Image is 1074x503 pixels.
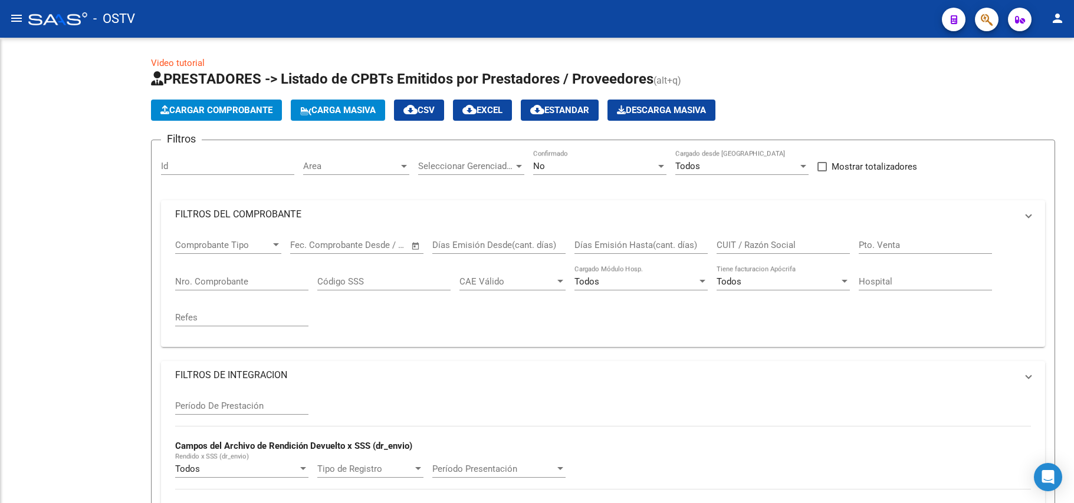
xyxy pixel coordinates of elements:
[93,6,135,32] span: - OSTV
[9,11,24,25] mat-icon: menu
[453,100,512,121] button: EXCEL
[175,441,412,451] strong: Campos del Archivo de Rendición Devuelto x SSS (dr_envio)
[403,102,418,117] mat-icon: cloud_download
[160,105,272,115] span: Cargar Comprobante
[832,160,917,174] span: Mostrar totalizadores
[317,464,413,474] span: Tipo de Registro
[291,100,385,121] button: Carga Masiva
[394,100,444,121] button: CSV
[418,161,514,171] span: Seleccionar Gerenciador
[290,240,329,250] input: Start date
[300,105,376,115] span: Carga Masiva
[339,240,396,250] input: End date
[175,369,1017,382] mat-panel-title: FILTROS DE INTEGRACION
[403,105,435,115] span: CSV
[175,240,271,250] span: Comprobante Tipo
[717,276,741,287] span: Todos
[459,276,555,287] span: CAE Válido
[574,276,599,287] span: Todos
[675,161,700,171] span: Todos
[161,131,202,147] h3: Filtros
[151,100,282,121] button: Cargar Comprobante
[409,239,423,253] button: Open calendar
[462,105,502,115] span: EXCEL
[607,100,715,121] app-download-masive: Descarga masiva de comprobantes (adjuntos)
[151,58,205,68] a: Video tutorial
[432,464,555,474] span: Período Presentación
[1050,11,1065,25] mat-icon: person
[161,200,1045,229] mat-expansion-panel-header: FILTROS DEL COMPROBANTE
[653,75,681,86] span: (alt+q)
[617,105,706,115] span: Descarga Masiva
[533,161,545,171] span: No
[175,464,200,474] span: Todos
[303,161,399,171] span: Area
[161,361,1045,389] mat-expansion-panel-header: FILTROS DE INTEGRACION
[1034,463,1062,491] div: Open Intercom Messenger
[607,100,715,121] button: Descarga Masiva
[175,208,1017,221] mat-panel-title: FILTROS DEL COMPROBANTE
[161,229,1045,347] div: FILTROS DEL COMPROBANTE
[151,71,653,87] span: PRESTADORES -> Listado de CPBTs Emitidos por Prestadores / Proveedores
[530,105,589,115] span: Estandar
[530,102,544,117] mat-icon: cloud_download
[521,100,599,121] button: Estandar
[462,102,477,117] mat-icon: cloud_download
